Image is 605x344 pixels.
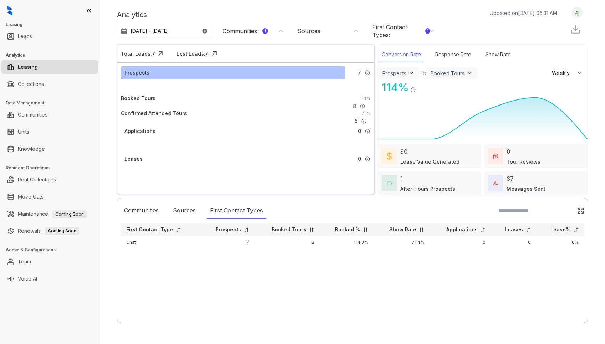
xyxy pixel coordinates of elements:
img: sorting [525,227,531,232]
span: Coming Soon [52,210,87,218]
img: Click Icon [209,48,220,59]
div: Applications [124,127,156,135]
div: Confirmed Attended Tours [121,109,187,117]
div: To [419,69,426,77]
span: 0 [358,155,361,163]
img: sorting [573,227,579,232]
div: Sources [298,27,320,35]
div: Leases [124,155,143,163]
img: TotalFum [493,181,498,186]
img: sorting [480,227,485,232]
img: Click Icon [155,48,166,59]
li: Knowledge [1,142,98,156]
div: After-Hours Prospects [400,185,455,192]
h3: Data Management [6,100,100,106]
p: [DATE] - [DATE] [131,27,169,35]
div: 71 % [355,109,370,117]
div: Messages Sent [507,185,545,192]
div: Prospects [124,69,149,77]
img: sorting [176,227,181,232]
span: Coming Soon [45,227,79,235]
td: 7 [200,236,255,249]
img: SearchIcon [562,207,568,214]
li: Leasing [1,60,98,74]
img: logo [7,6,12,16]
img: Download [570,24,581,35]
img: AfterHoursConversations [387,181,392,186]
div: 0 [507,147,510,156]
img: sorting [363,227,368,232]
img: sorting [419,227,424,232]
li: Maintenance [1,207,98,221]
img: ViewFilterArrow [408,70,415,77]
span: 7 [358,69,361,77]
button: [DATE] - [DATE] [117,25,213,37]
li: Voice AI [1,272,98,286]
img: Info [365,128,370,134]
img: Click Icon [577,207,584,214]
img: UserAvatar [572,9,582,16]
td: 8 [255,236,320,249]
p: Prospects [215,226,241,233]
img: LeaseValue [387,152,392,160]
li: Communities [1,108,98,122]
li: Units [1,125,98,139]
div: 114 % [378,79,409,96]
p: Analytics [117,9,147,20]
div: 1 [262,28,268,34]
div: Booked Tours [121,94,156,102]
h3: Analytics [6,52,100,58]
td: 0 [491,236,537,249]
p: Updated on [DATE] 06:31 AM [490,9,557,17]
div: 114 % [353,94,370,102]
img: Click Icon [416,81,427,91]
div: Total Leads: 7 [121,50,155,57]
li: Collections [1,77,98,91]
a: Leads [18,29,32,43]
p: Booked % [335,226,360,233]
div: Lease Value Generated [400,158,459,165]
h3: Admin & Configurations [6,247,100,253]
td: 114.3% [320,236,374,249]
div: Response Rate [432,47,475,62]
div: Sources [169,202,199,219]
p: Applications [446,226,478,233]
img: sorting [244,227,249,232]
a: Collections [18,77,44,91]
p: Lease% [550,226,571,233]
span: 8 [353,102,356,110]
img: Info [361,118,367,124]
p: First Contact Type [126,226,173,233]
h3: Resident Operations [6,165,100,171]
img: Info [410,87,416,93]
a: Leasing [18,60,38,74]
div: 37 [507,174,514,183]
div: First Contact Types [207,202,266,219]
span: Weekly [552,70,574,77]
td: 0% [537,236,584,249]
p: Leases [505,226,523,233]
a: RenewalsComing Soon [18,224,79,238]
div: Communities : [223,27,268,35]
img: TourReviews [493,154,498,159]
div: Conversion Rate [378,47,424,62]
img: Info [365,70,370,76]
td: 71.4% [374,236,430,249]
h3: Leasing [6,21,100,28]
div: Communities [121,202,162,219]
a: Team [18,255,31,269]
a: Communities [18,108,47,122]
span: 0 [358,127,361,135]
a: Knowledge [18,142,45,156]
img: Info [365,156,370,162]
li: Rent Collections [1,173,98,187]
div: Tour Reviews [507,158,540,165]
li: Renewals [1,224,98,238]
a: Rent Collections [18,173,56,187]
a: Voice AI [18,272,37,286]
a: Move Outs [18,190,44,204]
a: Units [18,125,29,139]
img: Info [360,103,365,109]
div: Prospects [382,70,406,76]
div: First Contact Types : [372,23,430,39]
